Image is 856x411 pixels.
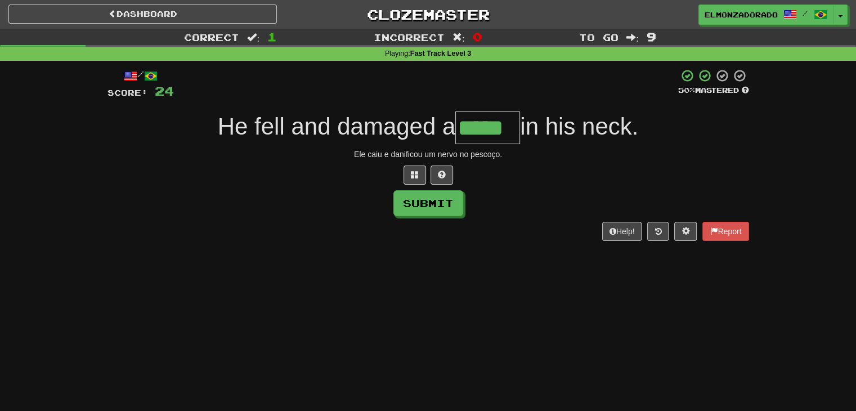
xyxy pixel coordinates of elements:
span: in his neck. [520,113,638,140]
span: : [626,33,639,42]
span: : [247,33,259,42]
div: / [107,69,174,83]
strong: Fast Track Level 3 [410,50,472,57]
button: Single letter hint - you only get 1 per sentence and score half the points! alt+h [431,166,453,185]
span: 0 [473,30,482,43]
button: Report [702,222,749,241]
span: Incorrect [374,32,445,43]
button: Submit [393,190,463,216]
span: To go [579,32,619,43]
span: 24 [155,84,174,98]
span: : [452,33,465,42]
span: 50 % [678,86,695,95]
span: Score: [107,88,148,97]
a: Dashboard [8,5,277,24]
span: 1 [267,30,277,43]
span: Correct [184,32,239,43]
span: ElMonzaDorado [705,10,778,20]
div: Ele caiu e danificou um nervo no pescoço. [107,149,749,160]
button: Round history (alt+y) [647,222,669,241]
span: 9 [647,30,656,43]
button: Help! [602,222,642,241]
span: / [803,9,808,17]
button: Switch sentence to multiple choice alt+p [404,166,426,185]
span: He fell and damaged a [218,113,456,140]
a: ElMonzaDorado / [698,5,833,25]
div: Mastered [678,86,749,96]
a: Clozemaster [294,5,562,24]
